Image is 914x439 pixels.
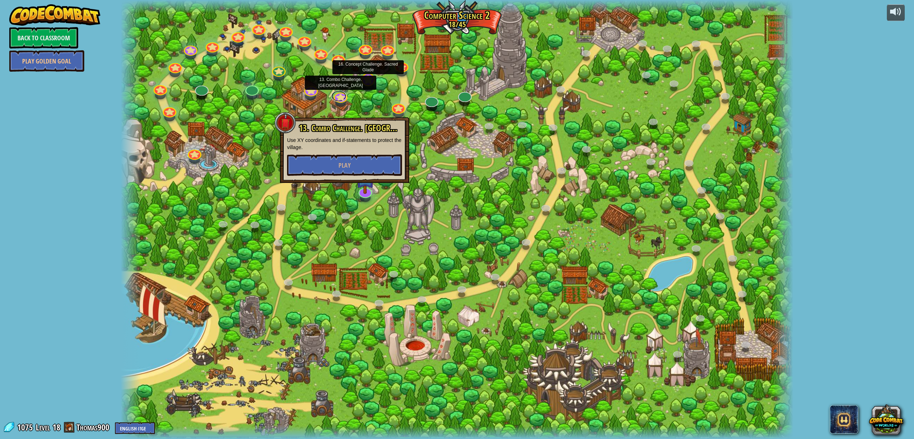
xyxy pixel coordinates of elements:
a: Play Golden Goal [9,50,84,72]
a: Thomas900 [76,422,111,433]
span: Play [338,161,351,170]
span: 13. Combo Challenge. [GEOGRAPHIC_DATA] [299,122,434,134]
span: Level [36,422,50,433]
button: Adjust volume [887,4,905,21]
p: Use XY coordinates and if-statements to protect the village. [287,137,402,151]
button: Play [287,154,402,176]
img: CodeCombat - Learn how to code by playing a game [9,4,101,26]
a: Back to Classroom [9,27,78,49]
span: 18 [52,422,60,433]
span: 1075 [17,422,35,433]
